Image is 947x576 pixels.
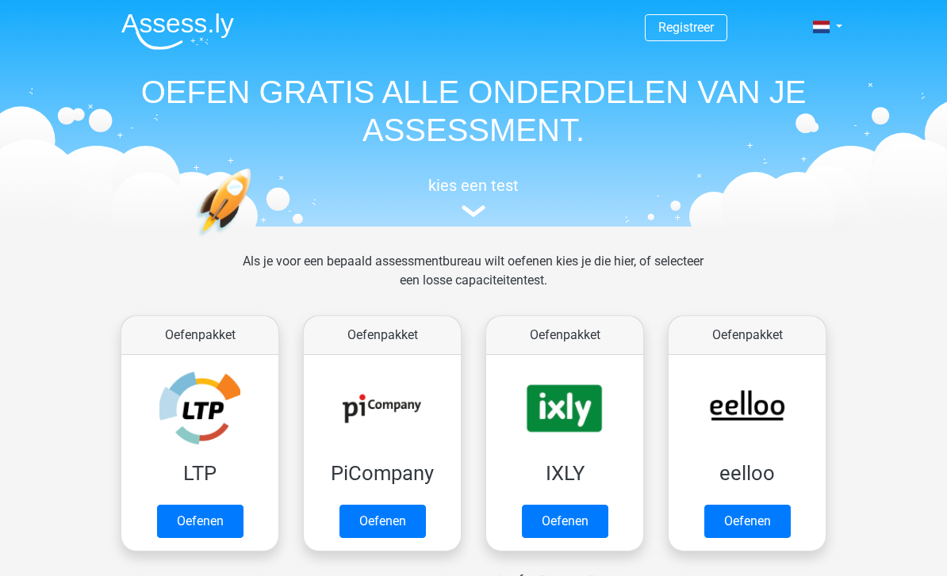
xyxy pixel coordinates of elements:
a: Oefenen [522,505,608,538]
a: kies een test [109,176,838,218]
a: Oefenen [339,505,426,538]
h1: OEFEN GRATIS ALLE ONDERDELEN VAN JE ASSESSMENT. [109,73,838,149]
img: assessment [462,205,485,217]
a: Oefenen [704,505,791,538]
h5: kies een test [109,176,838,195]
a: Oefenen [157,505,243,538]
img: Assessly [121,13,234,50]
a: Registreer [658,20,714,35]
div: Als je voor een bepaald assessmentbureau wilt oefenen kies je die hier, of selecteer een losse ca... [230,252,716,309]
img: oefenen [196,168,312,311]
